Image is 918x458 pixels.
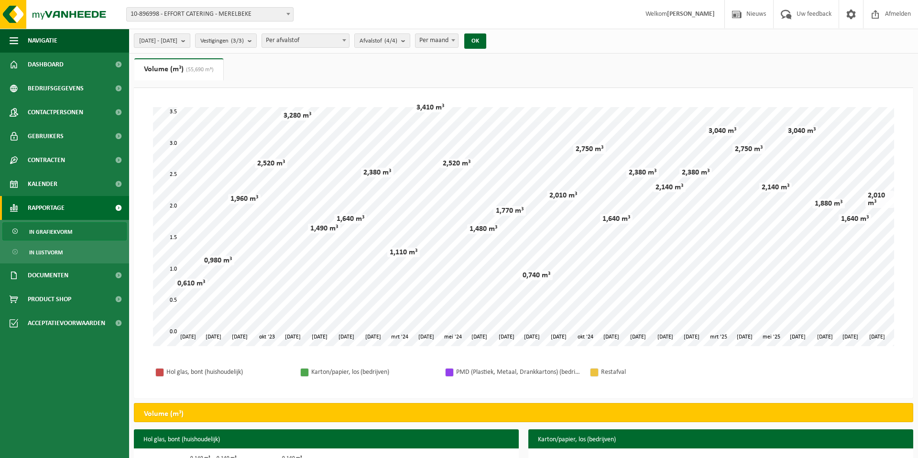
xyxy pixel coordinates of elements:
span: [DATE] - [DATE] [139,34,177,48]
div: 1,480 m³ [467,224,500,234]
div: 1,640 m³ [839,214,871,224]
span: In grafiekvorm [29,223,72,241]
span: (55,690 m³) [184,67,214,73]
h2: Volume (m³) [134,403,193,425]
button: [DATE] - [DATE] [134,33,190,48]
span: Product Shop [28,287,71,311]
div: 2,010 m³ [547,191,579,200]
strong: [PERSON_NAME] [667,11,715,18]
h3: Karton/papier, los (bedrijven) [528,429,913,450]
div: 0,980 m³ [202,256,234,265]
span: 10-896998 - EFFORT CATERING - MERELBEKE [126,7,294,22]
div: 3,040 m³ [706,126,739,136]
div: 2,140 m³ [759,183,792,192]
div: 1,110 m³ [387,248,420,257]
div: 3,410 m³ [414,103,447,112]
button: Afvalstof(4/4) [354,33,410,48]
span: 10-896998 - EFFORT CATERING - MERELBEKE [127,8,293,21]
div: 3,280 m³ [281,111,314,120]
h3: Hol glas, bont (huishoudelijk) [134,429,519,450]
span: Kalender [28,172,57,196]
span: Vestigingen [200,34,244,48]
button: Vestigingen(3/3) [195,33,257,48]
div: 2,520 m³ [255,159,287,168]
a: Volume (m³) [134,58,223,80]
span: Rapportage [28,196,65,220]
div: 2,520 m³ [440,159,473,168]
span: Contactpersonen [28,100,83,124]
div: 1,640 m³ [334,214,367,224]
span: Bedrijfsgegevens [28,76,84,100]
button: OK [464,33,486,49]
span: Navigatie [28,29,57,53]
div: 1,640 m³ [600,214,633,224]
div: 2,010 m³ [865,191,894,208]
div: 0,610 m³ [175,279,208,288]
span: Per afvalstof [262,33,350,48]
div: Hol glas, bont (huishoudelijk) [166,366,291,378]
div: Restafval [601,366,725,378]
div: 2,380 m³ [679,168,712,177]
div: 2,750 m³ [732,144,765,154]
div: 2,380 m³ [361,168,393,177]
span: Documenten [28,263,68,287]
count: (3/3) [231,38,244,44]
span: Afvalstof [360,34,397,48]
a: In lijstvorm [2,243,127,261]
span: Per maand [415,33,459,48]
span: In lijstvorm [29,243,63,262]
div: 1,880 m³ [812,199,845,208]
count: (4/4) [384,38,397,44]
div: 2,750 m³ [573,144,606,154]
div: 1,490 m³ [308,224,340,233]
span: Dashboard [28,53,64,76]
div: 0,740 m³ [520,271,553,280]
div: Karton/papier, los (bedrijven) [311,366,436,378]
span: Per maand [415,34,458,47]
span: Gebruikers [28,124,64,148]
div: PMD (Plastiek, Metaal, Drankkartons) (bedrijven) [456,366,580,378]
div: 2,380 m³ [626,168,659,177]
span: Per afvalstof [262,34,349,47]
div: 1,960 m³ [228,194,261,204]
div: 2,140 m³ [653,183,686,192]
div: 3,040 m³ [786,126,818,136]
div: 1,770 m³ [493,206,526,216]
span: Acceptatievoorwaarden [28,311,105,335]
span: Contracten [28,148,65,172]
a: In grafiekvorm [2,222,127,240]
